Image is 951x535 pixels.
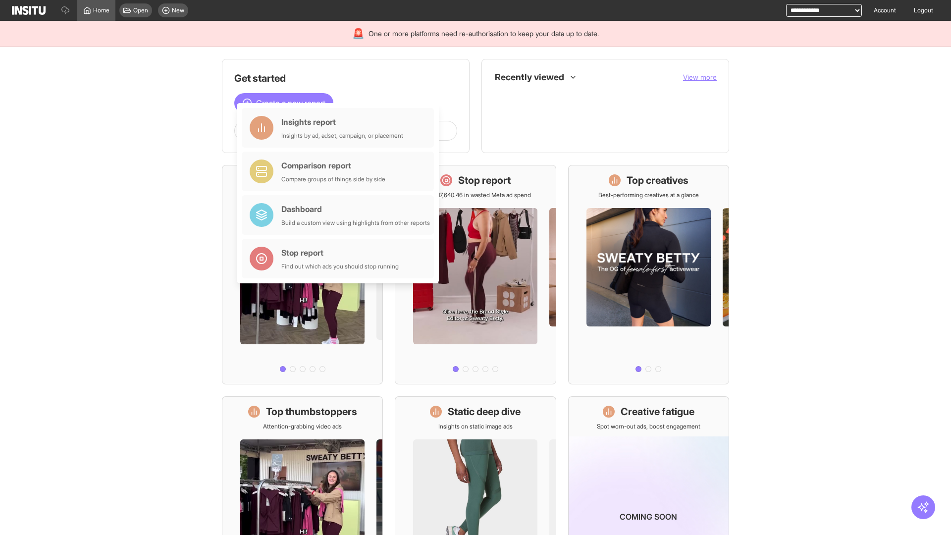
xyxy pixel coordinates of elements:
h1: Get started [234,71,457,85]
div: Find out which ads you should stop running [281,263,399,270]
p: Save £17,640.46 in wasted Meta ad spend [420,191,531,199]
span: Home [93,6,109,14]
div: Insights by ad, adset, campaign, or placement [281,132,403,140]
div: Build a custom view using highlights from other reports [281,219,430,227]
div: Compare groups of things side by side [281,175,385,183]
span: One or more platforms need re-authorisation to keep your data up to date. [369,29,599,39]
h1: Top creatives [627,173,688,187]
div: Comparison report [281,160,385,171]
div: Insights report [281,116,403,128]
button: Create a new report [234,93,333,113]
span: Open [133,6,148,14]
a: Stop reportSave £17,640.46 in wasted Meta ad spend [395,165,556,384]
span: Create a new report [256,97,325,109]
h1: Static deep dive [448,405,521,419]
h1: Top thumbstoppers [266,405,357,419]
button: View more [683,72,717,82]
p: Best-performing creatives at a glance [598,191,699,199]
p: Insights on static image ads [438,423,513,430]
img: Logo [12,6,46,15]
p: Attention-grabbing video ads [263,423,342,430]
h1: Stop report [458,173,511,187]
div: 🚨 [352,27,365,41]
div: Stop report [281,247,399,259]
div: Dashboard [281,203,430,215]
span: New [172,6,184,14]
span: View more [683,73,717,81]
a: What's live nowSee all active ads instantly [222,165,383,384]
a: Top creativesBest-performing creatives at a glance [568,165,729,384]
